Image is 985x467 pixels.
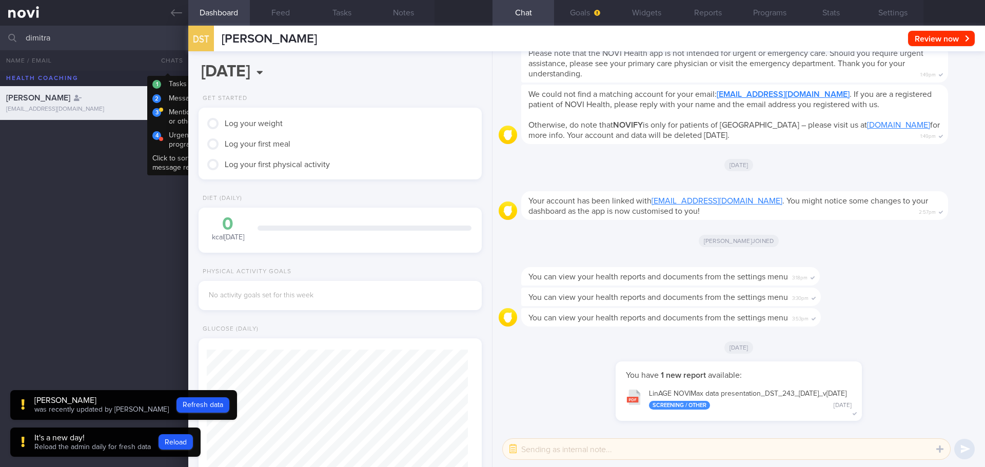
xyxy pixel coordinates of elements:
[919,206,936,216] span: 2:57pm
[649,390,852,410] div: LinAGE NOVIMax data presentation_ DST_ 243_ [DATE]_ v[DATE]
[659,371,708,379] strong: 1 new report
[717,90,850,98] a: [EMAIL_ADDRESS][DOMAIN_NAME]
[699,235,779,247] span: [PERSON_NAME] joined
[908,31,975,46] button: Review now
[209,215,247,233] div: 0
[528,293,788,301] span: You can view your health reports and documents from the settings menu
[867,121,930,129] a: [DOMAIN_NAME]
[528,49,923,78] span: Please note that the NOVI Health app is not intended for urgent or emergency care. Should you req...
[222,33,317,45] span: [PERSON_NAME]
[34,395,169,405] div: [PERSON_NAME]
[528,314,788,322] span: You can view your health reports and documents from the settings menu
[626,370,852,380] p: You have available:
[724,159,754,171] span: [DATE]
[792,313,809,322] span: 3:53pm
[34,406,169,413] span: was recently updated by [PERSON_NAME]
[199,195,242,202] div: Diet (Daily)
[613,121,643,129] strong: NOVIFY
[34,443,151,451] span: Reload the admin daily for fresh data
[159,434,193,450] button: Reload
[834,402,852,410] div: [DATE]
[209,215,247,242] div: kcal [DATE]
[528,90,932,109] span: We could not find a matching account for your email: . If you are a registered patient of NOVI He...
[199,326,259,333] div: Glucose (Daily)
[920,69,936,78] span: 1:49pm
[147,50,188,71] button: Chats
[528,273,788,281] span: You can view your health reports and documents from the settings menu
[209,291,471,300] div: No activity goals set for this week
[186,19,216,59] div: DST
[6,94,70,102] span: [PERSON_NAME]
[176,397,229,413] button: Refresh data
[199,268,291,276] div: Physical Activity Goals
[528,197,928,215] span: Your account has been linked with . You might notice some changes to your dashboard as the app is...
[920,130,936,140] span: 1:49pm
[199,95,247,103] div: Get Started
[649,401,710,410] div: Screening / Other
[528,121,940,139] span: Otherwise, do note that is only for patients of [GEOGRAPHIC_DATA] – please visit us at for more i...
[652,197,782,205] a: [EMAIL_ADDRESS][DOMAIN_NAME]
[792,272,807,281] span: 3:18pm
[724,341,754,354] span: [DATE]
[792,292,809,302] span: 3:30pm
[34,433,151,443] div: It's a new day!
[6,106,182,113] div: [EMAIL_ADDRESS][DOMAIN_NAME]
[621,383,857,415] button: LinAGE NOVIMax data presentation_DST_243_[DATE]_v[DATE] Screening / Other [DATE]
